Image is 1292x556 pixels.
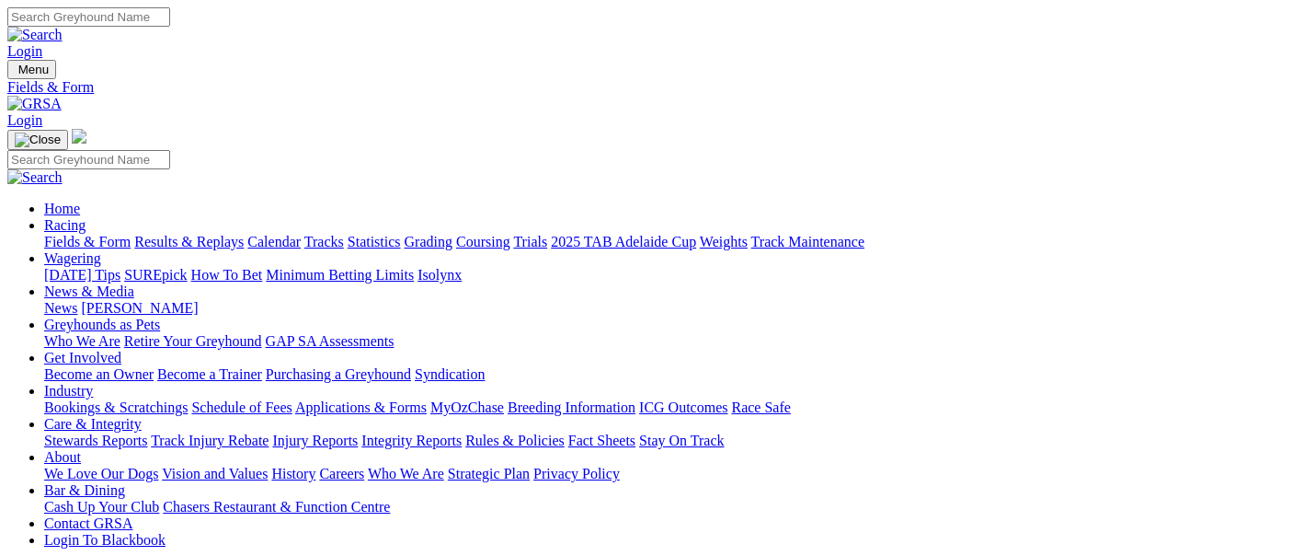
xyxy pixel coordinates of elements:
a: ICG Outcomes [639,400,727,415]
button: Toggle navigation [7,60,56,79]
a: News [44,300,77,316]
a: Track Injury Rebate [151,433,269,448]
a: Stay On Track [639,433,724,448]
a: Care & Integrity [44,416,142,432]
img: Close [15,133,61,147]
a: Vision and Values [162,466,268,481]
a: Stewards Reports [44,433,147,448]
a: Home [44,201,80,216]
a: [DATE] Tips [44,267,120,283]
img: Search [7,27,63,43]
a: Coursing [456,234,510,249]
img: GRSA [7,96,62,112]
a: Weights [700,234,748,249]
a: How To Bet [191,267,263,283]
a: Trials [513,234,547,249]
a: Strategic Plan [448,466,530,481]
a: Chasers Restaurant & Function Centre [163,499,390,515]
a: History [271,466,315,481]
a: Integrity Reports [361,433,462,448]
a: Who We Are [44,333,120,349]
a: Contact GRSA [44,515,132,531]
a: Isolynx [417,267,462,283]
a: Applications & Forms [295,400,427,415]
a: Track Maintenance [751,234,864,249]
a: Fields & Form [7,79,1285,96]
a: Racing [44,217,86,233]
a: Careers [319,466,364,481]
a: Breeding Information [508,400,635,415]
a: Grading [405,234,452,249]
a: Login [7,112,42,128]
div: Industry [44,400,1285,416]
div: Greyhounds as Pets [44,333,1285,350]
div: Wagering [44,267,1285,284]
div: About [44,466,1285,482]
a: Greyhounds as Pets [44,317,160,332]
a: We Love Our Dogs [44,466,158,481]
a: Statistics [348,234,401,249]
a: Race Safe [731,400,790,415]
a: Who We Are [368,466,444,481]
a: Fact Sheets [568,433,635,448]
a: MyOzChase [430,400,504,415]
a: Become a Trainer [157,366,262,382]
div: News & Media [44,300,1285,317]
a: Wagering [44,250,101,266]
img: logo-grsa-white.png [72,129,86,144]
a: 2025 TAB Adelaide Cup [551,234,696,249]
a: Minimum Betting Limits [266,267,414,283]
a: Get Involved [44,350,121,365]
a: Schedule of Fees [191,400,292,415]
a: Results & Replays [134,234,244,249]
a: Bookings & Scratchings [44,400,188,415]
a: Login To Blackbook [44,532,166,548]
a: About [44,449,81,465]
a: News & Media [44,284,134,299]
span: Menu [18,63,49,76]
a: SUREpick [124,267,187,283]
input: Search [7,7,170,27]
a: Rules & Policies [465,433,565,448]
div: Bar & Dining [44,499,1285,515]
img: Search [7,169,63,186]
a: [PERSON_NAME] [81,300,198,316]
a: Login [7,43,42,59]
input: Search [7,150,170,169]
button: Toggle navigation [7,130,68,150]
a: Syndication [415,366,485,382]
a: Purchasing a Greyhound [266,366,411,382]
a: Calendar [247,234,301,249]
a: Cash Up Your Club [44,499,159,515]
a: Retire Your Greyhound [124,333,262,349]
a: Industry [44,383,93,399]
a: Privacy Policy [533,466,620,481]
a: Tracks [304,234,344,249]
div: Get Involved [44,366,1285,383]
a: Injury Reports [272,433,358,448]
a: GAP SA Assessments [266,333,394,349]
a: Bar & Dining [44,482,125,498]
div: Care & Integrity [44,433,1285,449]
a: Become an Owner [44,366,154,382]
a: Fields & Form [44,234,131,249]
div: Racing [44,234,1285,250]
